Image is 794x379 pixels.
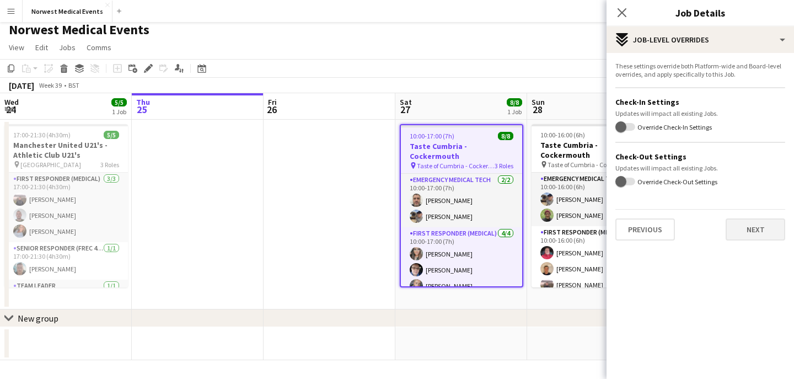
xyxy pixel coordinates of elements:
span: 8/8 [507,98,522,106]
div: [DATE] [9,80,34,91]
a: Comms [82,40,116,55]
span: Sat [400,97,412,107]
app-job-card: 10:00-17:00 (7h)8/8Taste Cumbria - Cockermouth Taste of Cumbria - Cockermouth3 RolesEmergency Med... [400,124,523,287]
h3: Taste Cumbria - Cockermouth [532,140,655,160]
span: 10:00-17:00 (7h) [410,132,454,140]
app-card-role: First Responder (Medical)4/410:00-17:00 (7h)[PERSON_NAME][PERSON_NAME][PERSON_NAME] [401,227,522,313]
a: View [4,40,29,55]
div: New group [18,313,58,324]
h3: Manchester United U21's - Athletic Club U21's [4,140,128,160]
span: Sun [532,97,545,107]
span: Edit [35,42,48,52]
h3: Job Details [607,6,794,20]
span: View [9,42,24,52]
app-card-role: First Responder (Medical)3/317:00-21:30 (4h30m)[PERSON_NAME][PERSON_NAME][PERSON_NAME] [4,173,128,242]
app-job-card: 17:00-21:30 (4h30m)5/5Manchester United U21's - Athletic Club U21's [GEOGRAPHIC_DATA]3 RolesFirst... [4,124,128,287]
h1: Norwest Medical Events [9,22,149,38]
span: 8/8 [498,132,513,140]
span: 17:00-21:30 (4h30m) [13,131,71,139]
span: Fri [268,97,277,107]
span: Comms [87,42,111,52]
app-card-role: First Responder (Medical)4/410:00-16:00 (6h)[PERSON_NAME][PERSON_NAME][PERSON_NAME] [532,226,655,312]
span: 5/5 [111,98,127,106]
a: Jobs [55,40,80,55]
span: 24 [3,103,19,116]
div: BST [68,81,79,89]
a: Edit [31,40,52,55]
span: Taste of Cumbria - Cockermouth [548,161,627,169]
span: 26 [266,103,277,116]
button: Norwest Medical Events [23,1,112,22]
h3: Check-Out Settings [615,152,785,162]
span: 25 [135,103,150,116]
app-job-card: 10:00-16:00 (6h)8/8Taste Cumbria - Cockermouth Taste of Cumbria - Cockermouth3 RolesEmergency Med... [532,124,655,287]
div: 1 Job [507,108,522,116]
app-card-role: Senior Responder (FREC 4 or Above)1/117:00-21:30 (4h30m)[PERSON_NAME] [4,242,128,280]
span: 5/5 [104,131,119,139]
button: Previous [615,218,675,241]
button: Next [726,218,785,241]
span: Wed [4,97,19,107]
span: Jobs [59,42,76,52]
span: Week 39 [36,81,64,89]
div: Job-Level Overrides [607,26,794,53]
span: 3 Roles [495,162,513,170]
app-card-role: Team Leader1/1 [4,280,128,317]
div: Updates will impact all existing Jobs. [615,164,785,172]
span: Thu [136,97,150,107]
label: Override Check-In Settings [635,123,712,131]
span: 28 [530,103,545,116]
h3: Taste Cumbria - Cockermouth [401,141,522,161]
label: Override Check-Out Settings [635,177,717,185]
div: These settings override both Platform-wide and Board-level overrides, and apply specifically to t... [615,62,785,78]
span: 10:00-16:00 (6h) [540,131,585,139]
app-card-role: Emergency Medical Tech2/210:00-16:00 (6h)[PERSON_NAME][PERSON_NAME] [532,173,655,226]
app-card-role: Emergency Medical Tech2/210:00-17:00 (7h)[PERSON_NAME][PERSON_NAME] [401,174,522,227]
span: 3 Roles [100,161,119,169]
div: 1 Job [112,108,126,116]
span: Taste of Cumbria - Cockermouth [417,162,495,170]
h3: Check-In Settings [615,97,785,107]
span: [GEOGRAPHIC_DATA] [20,161,81,169]
div: Updates will impact all existing Jobs. [615,109,785,118]
span: 27 [398,103,412,116]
